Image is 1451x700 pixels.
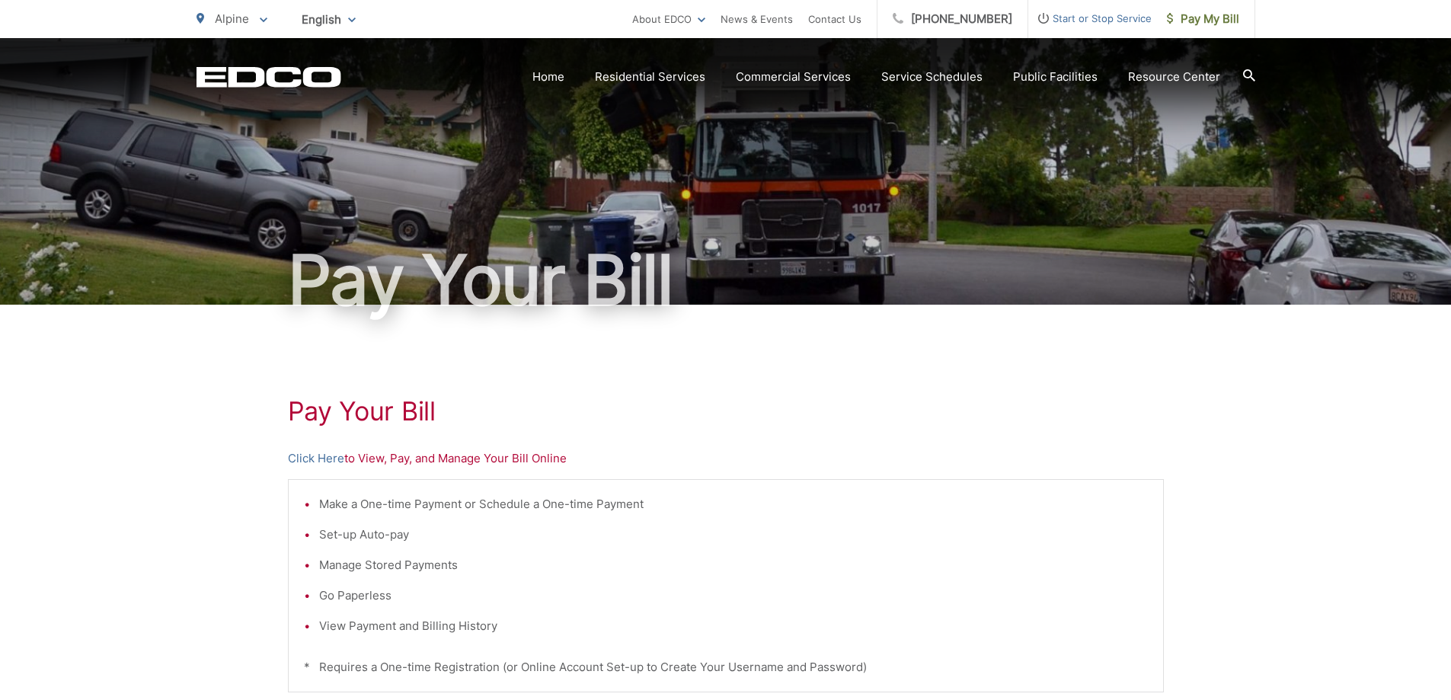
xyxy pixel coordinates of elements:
[319,556,1148,574] li: Manage Stored Payments
[215,11,249,26] span: Alpine
[288,449,344,468] a: Click Here
[319,617,1148,635] li: View Payment and Billing History
[808,10,861,28] a: Contact Us
[736,68,851,86] a: Commercial Services
[1013,68,1098,86] a: Public Facilities
[290,6,367,33] span: English
[197,66,341,88] a: EDCD logo. Return to the homepage.
[595,68,705,86] a: Residential Services
[288,396,1164,427] h1: Pay Your Bill
[304,658,1148,676] p: * Requires a One-time Registration (or Online Account Set-up to Create Your Username and Password)
[721,10,793,28] a: News & Events
[1167,10,1239,28] span: Pay My Bill
[632,10,705,28] a: About EDCO
[532,68,564,86] a: Home
[288,449,1164,468] p: to View, Pay, and Manage Your Bill Online
[319,587,1148,605] li: Go Paperless
[881,68,983,86] a: Service Schedules
[1128,68,1220,86] a: Resource Center
[319,495,1148,513] li: Make a One-time Payment or Schedule a One-time Payment
[319,526,1148,544] li: Set-up Auto-pay
[197,242,1255,318] h1: Pay Your Bill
